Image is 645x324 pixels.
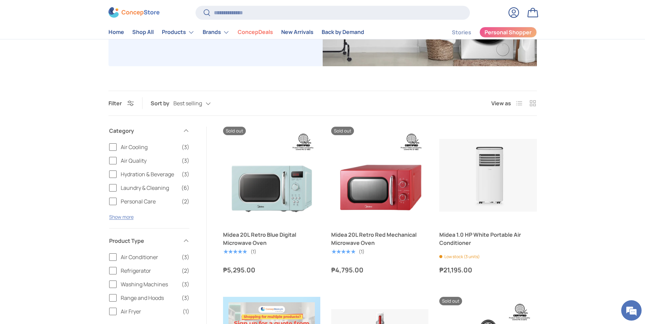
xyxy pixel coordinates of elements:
[182,294,189,302] span: (3)
[109,127,179,135] span: Category
[182,280,189,288] span: (3)
[182,143,189,151] span: (3)
[182,267,189,275] span: (2)
[121,280,177,288] span: Washing Machines
[183,307,189,316] span: (1)
[109,229,189,253] summary: Product Type
[223,127,320,224] a: Midea 20L Retro Blue Digital Microwave Oven
[173,100,202,107] span: Best selling
[121,197,177,205] span: Personal Care
[182,253,189,261] span: (3)
[238,26,273,39] a: ConcepDeals
[479,27,537,38] a: Personal Shopper
[121,294,177,302] span: Range and Hoods
[182,170,189,178] span: (3)
[181,184,189,192] span: (6)
[109,237,179,245] span: Product Type
[121,157,177,165] span: Air Quality
[331,127,354,135] span: Sold out
[331,127,428,224] a: Midea 20L Retro Red Mechanical Microwave Oven
[158,25,199,39] summary: Products
[491,99,511,107] span: View as
[281,26,313,39] a: New Arrivals
[151,99,173,107] label: Sort by
[182,157,189,165] span: (3)
[452,26,471,39] a: Stories
[439,231,537,247] a: Midea 1.0 HP White Portable Air Conditioner
[109,119,189,143] summary: Category
[121,267,177,275] span: Refrigerator
[485,30,531,35] span: Personal Shopper
[439,127,537,224] a: Midea 1.0 HP White Portable Air Conditioner
[121,184,177,192] span: Laundry & Cleaning
[331,231,428,247] a: Midea 20L Retro Red Mechanical Microwave Oven
[108,25,364,39] nav: Primary
[108,26,124,39] a: Home
[109,214,134,220] button: Show more
[439,297,462,305] span: Sold out
[108,7,159,18] img: ConcepStore
[121,143,177,151] span: Air Cooling
[182,197,189,205] span: (2)
[199,25,234,39] summary: Brands
[322,26,364,39] a: Back by Demand
[121,170,177,178] span: Hydration & Beverage
[436,25,537,39] nav: Secondary
[121,307,179,316] span: Air Fryer
[121,253,177,261] span: Air Conditioner
[132,26,154,39] a: Shop All
[108,100,134,107] button: Filter
[439,127,537,224] img: midea easy to install portable air conditioner withwireless remote controller for sale in philipp...
[173,97,224,109] button: Best selling
[223,127,246,135] span: Sold out
[223,231,320,247] a: Midea 20L Retro Blue Digital Microwave Oven
[108,100,122,107] span: Filter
